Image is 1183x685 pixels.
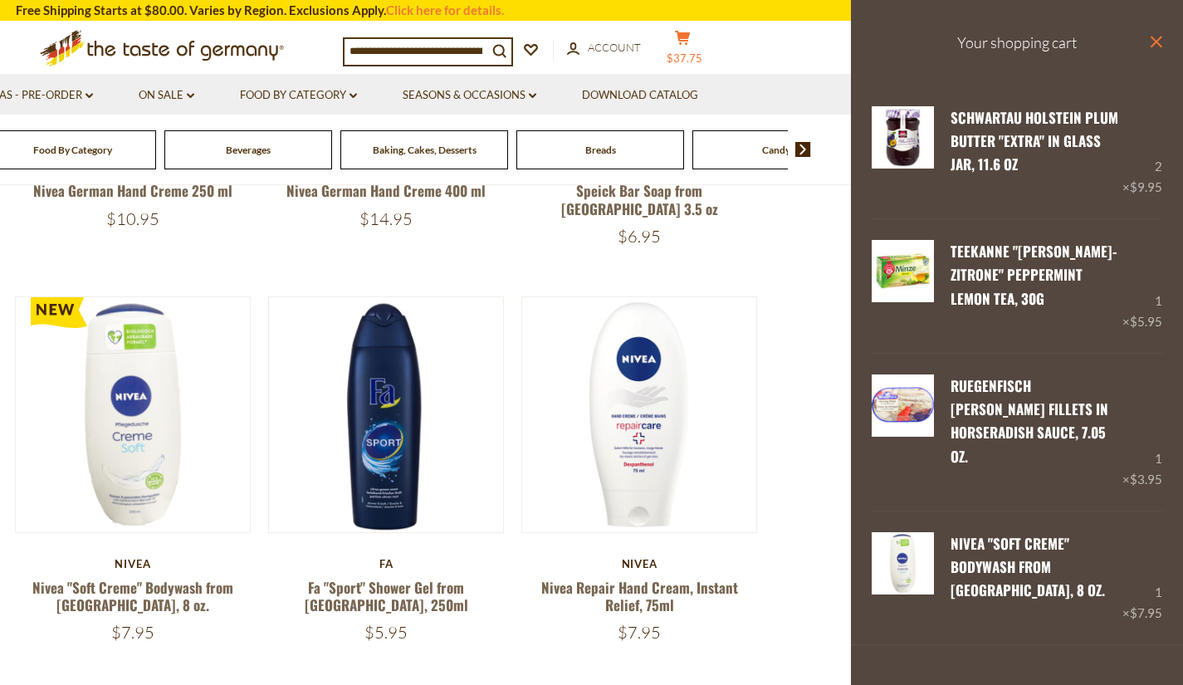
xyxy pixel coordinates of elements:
a: Nivea "Soft Creme" Bodywash from [GEOGRAPHIC_DATA], 8 oz. [32,577,233,615]
span: $10.95 [106,208,159,229]
span: $7.95 [1130,605,1162,620]
span: $7.95 [618,622,661,643]
a: Seasons & Occasions [403,86,536,105]
a: Download Catalog [582,86,698,105]
img: Nivea "Soft Creme" Bodywash from Germany, 8 oz. [16,297,251,532]
span: $14.95 [359,208,413,229]
img: next arrow [795,142,811,157]
span: Account [588,41,641,54]
span: $3.95 [1130,472,1162,487]
div: 1 × [1122,374,1162,490]
a: Beverages [226,144,271,156]
a: On Sale [139,86,194,105]
img: Herring fillets in horseradish sauce [872,374,934,437]
a: Schwartau Holstein Plum Butter "Extra" in glass jar, 11.6 oz [872,106,934,198]
a: Teekanne "[PERSON_NAME]-Zitrone" Peppermint Lemon Tea, 30g [951,241,1117,309]
a: Ruegenfisch [PERSON_NAME] Fillets in Horseradish Sauce, 7.05 oz. [951,375,1108,467]
a: Click here for details. [386,2,504,17]
img: Fa "Sport" Shower Gel from Germany, 250ml [269,297,504,532]
div: Nivea [15,557,252,570]
a: Nivea German Hand Creme 250 ml [33,180,232,201]
a: Herring fillets in horseradish sauce [872,374,934,490]
a: Baking, Cakes, Desserts [373,144,477,156]
img: Nivea Repair Hand Cream, Instant Relief, 75ml [522,297,757,532]
a: Nivea "Soft Creme" Bodywash from [GEOGRAPHIC_DATA], 8 oz. [951,533,1105,601]
div: 2 × [1122,106,1162,198]
a: Speick Bar Soap from [GEOGRAPHIC_DATA] 3.5 oz [561,180,718,218]
button: $37.75 [658,30,708,71]
div: 1 × [1122,240,1162,332]
a: Nivea German Hand Creme 400 ml [286,180,486,201]
a: Schwartau Holstein Plum Butter "Extra" in glass jar, 11.6 oz [951,107,1118,175]
a: Teekanne Minze Zitrone [872,240,934,332]
div: Nivea [521,557,758,570]
span: $37.75 [667,51,702,65]
span: $6.95 [618,226,661,247]
span: $9.95 [1130,179,1162,194]
span: $5.95 [1130,314,1162,329]
span: $5.95 [364,622,408,643]
img: Teekanne Minze Zitrone [872,240,934,302]
span: $7.95 [111,622,154,643]
a: Candy [762,144,790,156]
a: Breads [585,144,616,156]
div: Fa [268,557,505,570]
img: Schwartau Holstein Plum Butter "Extra" in glass jar, 11.6 oz [872,106,934,169]
a: Nivea "Soft Creme" Bodywash from Germany [872,532,934,624]
img: Nivea "Soft Creme" Bodywash from Germany [872,532,934,594]
a: Food By Category [240,86,357,105]
div: 1 × [1122,532,1162,624]
a: Fa "Sport" Shower Gel from [GEOGRAPHIC_DATA], 250ml [305,577,468,615]
a: Account [567,39,641,57]
a: Nivea Repair Hand Cream, Instant Relief, 75ml [541,577,738,615]
a: Food By Category [33,144,112,156]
